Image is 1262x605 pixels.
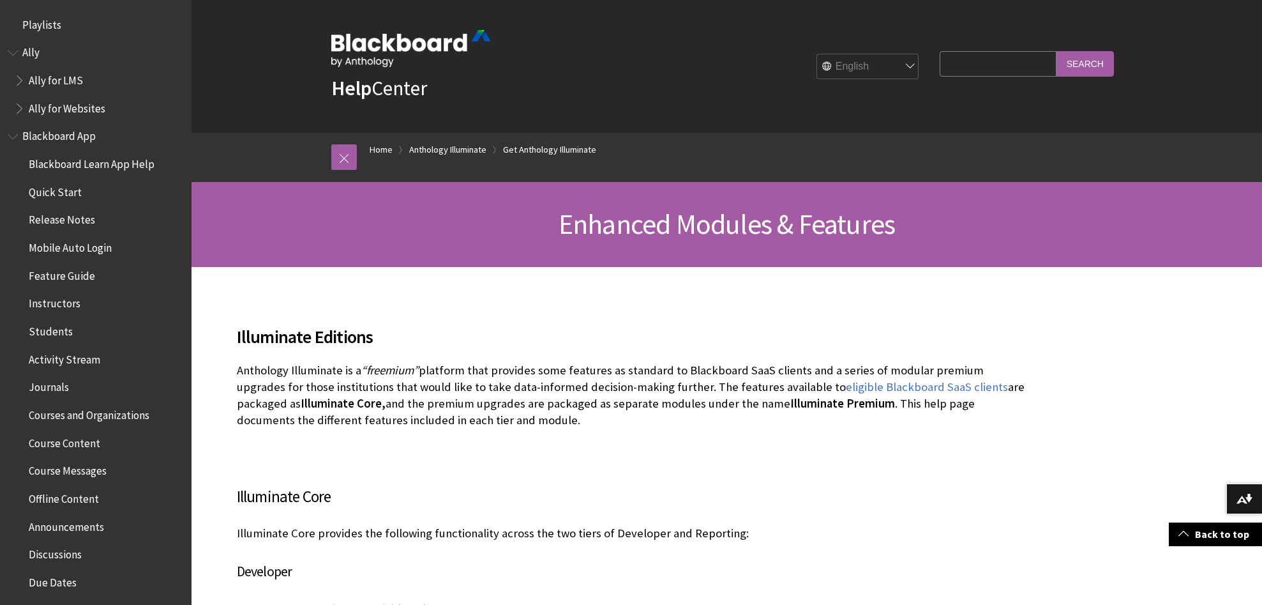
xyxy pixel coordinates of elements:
[29,572,77,589] span: Due Dates
[237,362,1028,429] p: Anthology Illuminate is a platform that provides some features as standard to Blackboard SaaS cli...
[301,396,386,411] span: Illuminate Core,
[817,54,919,80] select: Site Language Selector
[237,525,1028,542] p: Illuminate Core provides the following functionality across the two tiers of Developer and Report...
[8,42,184,119] nav: Book outline for Anthology Ally Help
[1056,51,1114,76] input: Search
[559,206,895,241] span: Enhanced Modules & Features
[29,349,100,366] span: Activity Stream
[29,488,99,505] span: Offline Content
[29,404,149,422] span: Courses and Organizations
[29,70,83,87] span: Ally for LMS
[29,321,73,338] span: Students
[22,14,61,31] span: Playlists
[22,42,40,59] span: Ally
[331,75,372,101] strong: Help
[846,379,1008,395] a: eligible Blackboard SaaS clients
[409,142,486,158] a: Anthology Illuminate
[361,363,419,378] span: “freemium”
[29,461,107,478] span: Course Messages
[29,544,82,561] span: Discussions
[790,396,895,411] span: Illuminate Premium
[22,126,96,143] span: Blackboard App
[29,516,104,533] span: Announcements
[29,377,69,394] span: Journals
[331,30,491,67] img: Blackboard by Anthology
[29,98,105,115] span: Ally for Websites
[331,75,427,101] a: HelpCenter
[237,485,1028,509] h3: Illuminate Core
[29,153,154,171] span: Blackboard Learn App Help
[237,561,1028,582] h4: Developer
[29,181,82,199] span: Quick Start
[370,142,393,158] a: Home
[29,237,112,254] span: Mobile Auto Login
[237,323,1028,350] span: Illuminate Editions
[29,210,95,227] span: Release Notes
[503,142,596,158] a: Get Anthology Illuminate
[29,293,80,310] span: Instructors
[29,433,100,450] span: Course Content
[1169,523,1262,546] a: Back to top
[29,265,95,282] span: Feature Guide
[8,14,184,36] nav: Book outline for Playlists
